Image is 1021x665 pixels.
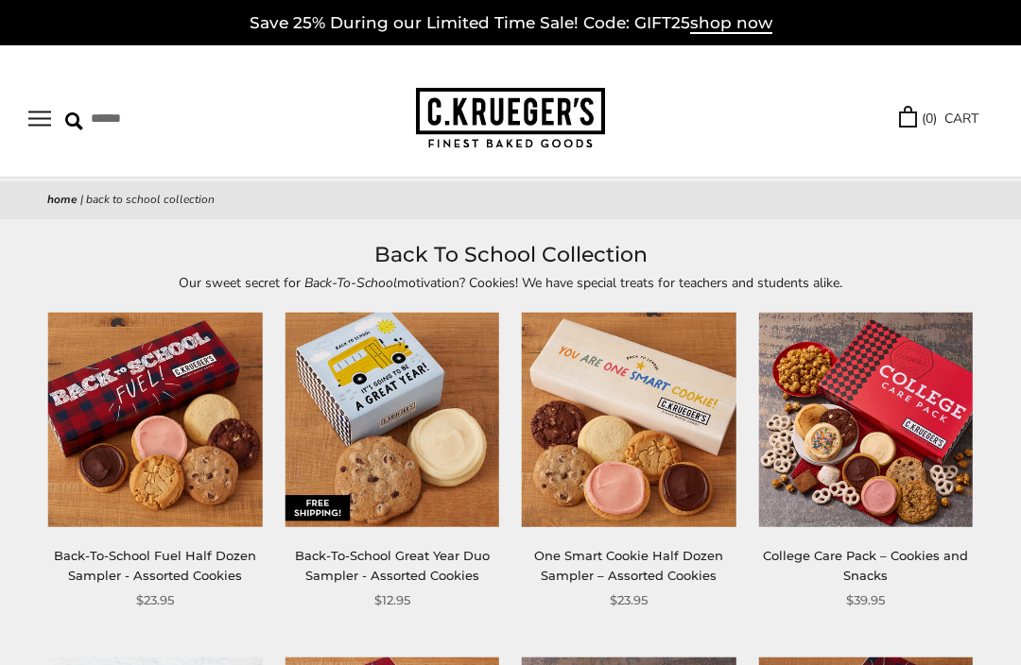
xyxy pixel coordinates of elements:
a: Back-To-School Great Year Duo Sampler - Assorted Cookies [295,548,490,583]
span: $23.95 [610,590,648,610]
img: C.KRUEGER'S [416,88,605,149]
img: One Smart Cookie Half Dozen Sampler – Assorted Cookies [522,313,736,527]
span: motivation? Cookies! We have special treats for teachers and students alike. [397,274,842,292]
span: Our sweet secret for [179,274,304,292]
nav: breadcrumbs [47,191,974,210]
span: $12.95 [374,590,410,610]
input: Search [65,104,259,133]
button: Open navigation [28,111,51,127]
h1: Back To School Collection [47,238,974,272]
a: Back-To-School Fuel Half Dozen Sampler - Assorted Cookies [54,548,256,583]
a: (0) CART [899,108,978,129]
img: College Care Pack – Cookies and Snacks [759,313,974,527]
span: $23.95 [136,590,174,610]
a: One Smart Cookie Half Dozen Sampler – Assorted Cookies [534,548,723,583]
img: Back-To-School Great Year Duo Sampler - Assorted Cookies [286,313,500,527]
span: shop now [690,13,772,34]
span: | [80,192,83,207]
img: Back-To-School Fuel Half Dozen Sampler - Assorted Cookies [48,313,263,527]
span: $39.95 [846,590,885,610]
a: College Care Pack – Cookies and Snacks [763,548,968,583]
span: Back To School Collection [86,192,215,207]
a: Home [47,192,78,207]
a: Save 25% During our Limited Time Sale! Code: GIFT25shop now [250,13,772,34]
img: Search [65,112,83,130]
em: Back-To-School [304,274,397,292]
